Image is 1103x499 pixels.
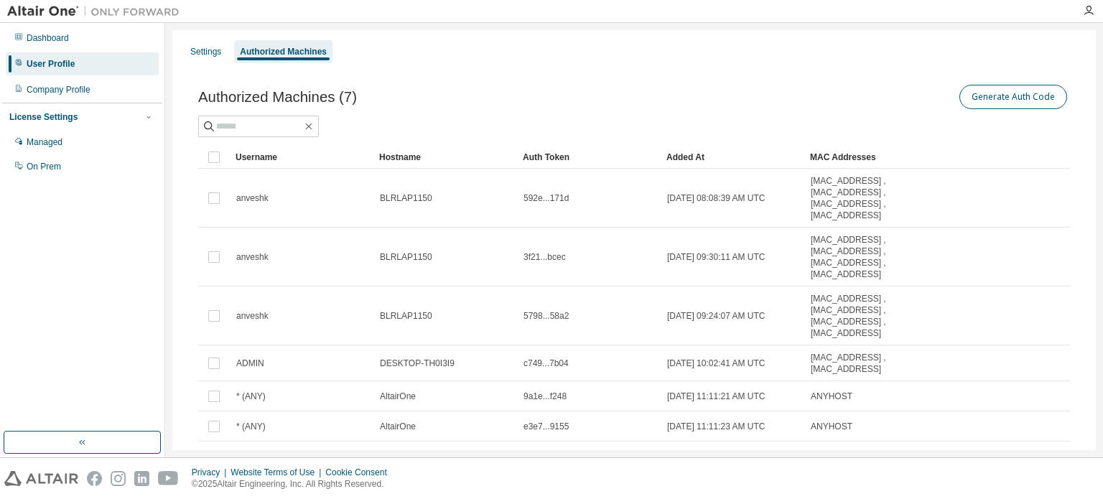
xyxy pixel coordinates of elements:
[667,358,765,369] span: [DATE] 10:02:41 AM UTC
[236,358,264,369] span: ADMIN
[523,251,566,263] span: 3f21...bcec
[192,467,231,478] div: Privacy
[667,391,765,402] span: [DATE] 11:11:21 AM UTC
[523,391,567,402] span: 9a1e...f248
[380,391,416,402] span: AltairOne
[666,146,799,169] div: Added At
[111,471,126,486] img: instagram.svg
[240,46,327,57] div: Authorized Machines
[380,251,432,263] span: BLRLAP1150
[811,352,911,375] span: [MAC_ADDRESS] , [MAC_ADDRESS]
[236,421,266,432] span: * (ANY)
[667,251,765,263] span: [DATE] 09:30:11 AM UTC
[4,471,78,486] img: altair_logo.svg
[236,192,269,204] span: anveshk
[158,471,179,486] img: youtube.svg
[523,192,569,204] span: 592e...171d
[811,293,911,339] span: [MAC_ADDRESS] , [MAC_ADDRESS] , [MAC_ADDRESS] , [MAC_ADDRESS]
[523,146,655,169] div: Auth Token
[231,467,325,478] div: Website Terms of Use
[379,146,511,169] div: Hostname
[236,251,269,263] span: anveshk
[667,421,765,432] span: [DATE] 11:11:23 AM UTC
[236,391,266,402] span: * (ANY)
[198,89,357,106] span: Authorized Machines (7)
[523,310,569,322] span: 5798...58a2
[236,146,368,169] div: Username
[810,146,912,169] div: MAC Addresses
[811,175,911,221] span: [MAC_ADDRESS] , [MAC_ADDRESS] , [MAC_ADDRESS] , [MAC_ADDRESS]
[380,358,455,369] span: DESKTOP-TH0I3I9
[27,58,75,70] div: User Profile
[959,85,1067,109] button: Generate Auth Code
[325,467,395,478] div: Cookie Consent
[380,421,416,432] span: AltairOne
[811,421,852,432] span: ANYHOST
[192,478,396,490] p: © 2025 Altair Engineering, Inc. All Rights Reserved.
[380,192,432,204] span: BLRLAP1150
[667,310,765,322] span: [DATE] 09:24:07 AM UTC
[9,111,78,123] div: License Settings
[27,136,62,148] div: Managed
[27,84,90,95] div: Company Profile
[380,310,432,322] span: BLRLAP1150
[523,421,569,432] span: e3e7...9155
[811,391,852,402] span: ANYHOST
[27,161,61,172] div: On Prem
[236,310,269,322] span: anveshk
[811,234,911,280] span: [MAC_ADDRESS] , [MAC_ADDRESS] , [MAC_ADDRESS] , [MAC_ADDRESS]
[667,192,765,204] span: [DATE] 08:08:39 AM UTC
[811,448,911,482] span: E0:70:EA:C9:FD:35 , A8:93:4A:00:A8:8E , A8:93:4A:00:A8:8D
[27,32,69,44] div: Dashboard
[7,4,187,19] img: Altair One
[523,358,569,369] span: c749...7b04
[87,471,102,486] img: facebook.svg
[134,471,149,486] img: linkedin.svg
[190,46,221,57] div: Settings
